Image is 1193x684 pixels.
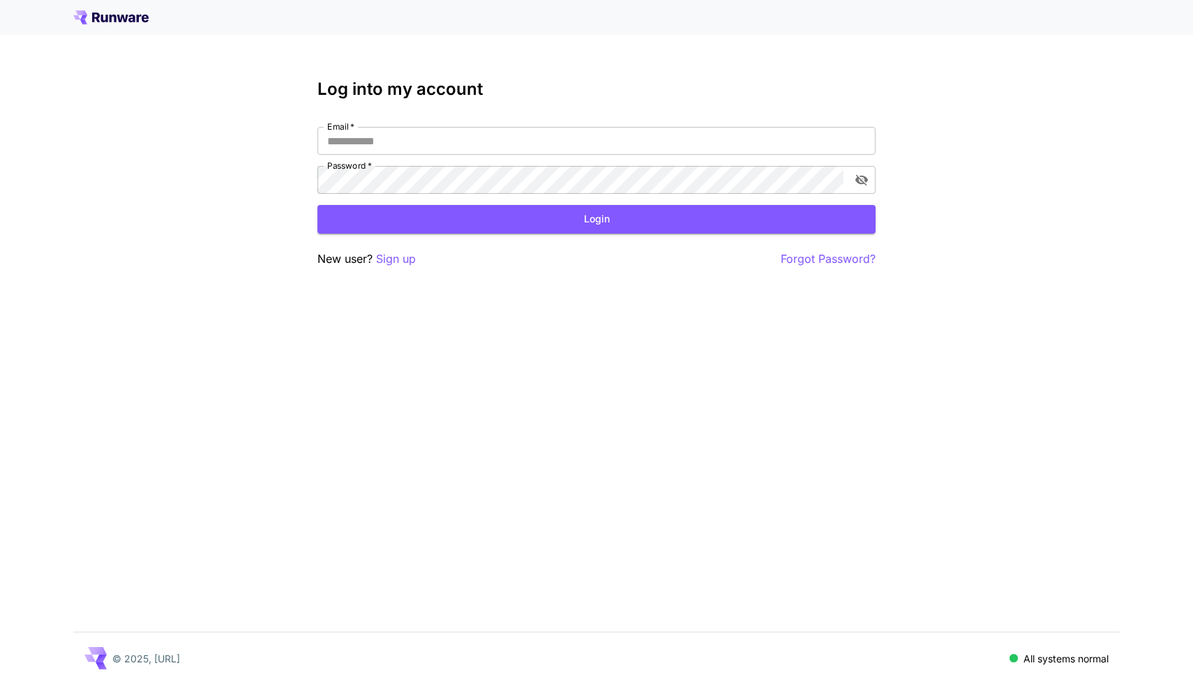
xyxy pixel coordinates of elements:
h3: Log into my account [317,79,876,99]
p: All systems normal [1023,651,1109,666]
p: New user? [317,250,416,268]
button: Sign up [376,250,416,268]
p: © 2025, [URL] [112,651,180,666]
label: Email [327,121,354,132]
button: toggle password visibility [849,167,874,192]
button: Login [317,205,876,234]
label: Password [327,160,372,172]
button: Forgot Password? [781,250,876,268]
